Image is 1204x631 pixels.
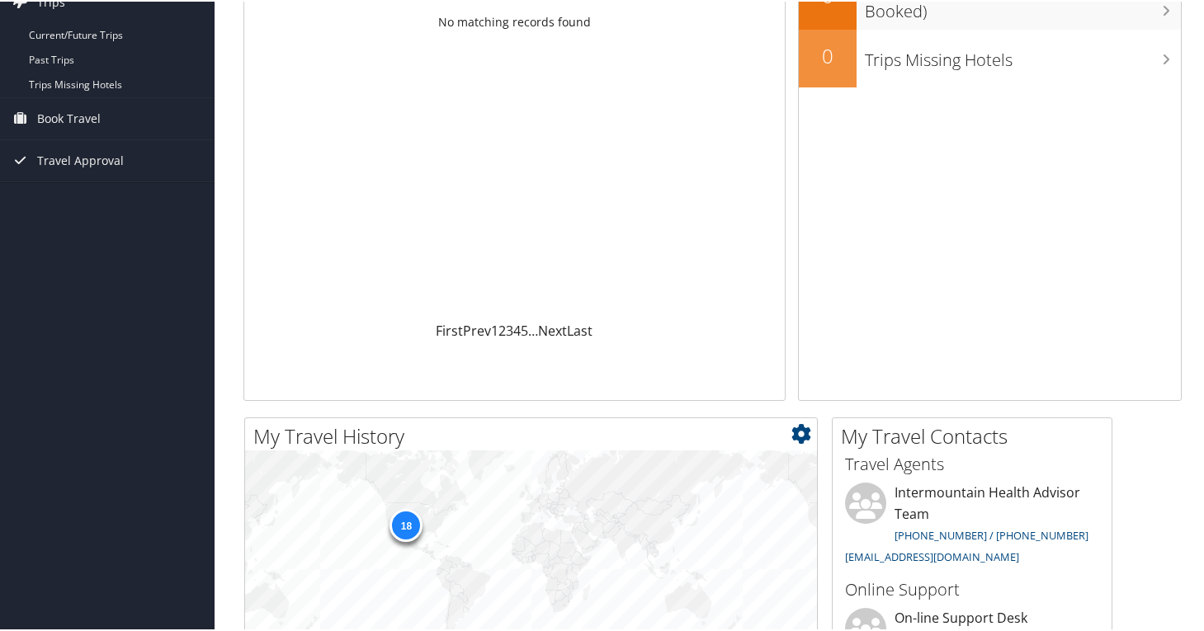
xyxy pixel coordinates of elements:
a: First [436,320,463,338]
a: 5 [521,320,528,338]
a: [EMAIL_ADDRESS][DOMAIN_NAME] [845,548,1019,563]
a: [PHONE_NUMBER] / [PHONE_NUMBER] [895,526,1088,541]
h3: Travel Agents [845,451,1099,474]
a: Last [567,320,593,338]
h2: My Travel History [253,421,817,449]
a: Prev [463,320,491,338]
h2: 0 [799,40,857,68]
span: Book Travel [37,97,101,138]
a: Next [538,320,567,338]
h3: Trips Missing Hotels [865,39,1181,70]
td: No matching records found [244,6,785,35]
a: 3 [506,320,513,338]
a: 4 [513,320,521,338]
span: … [528,320,538,338]
h2: My Travel Contacts [841,421,1112,449]
h3: Online Support [845,577,1099,600]
div: 18 [390,507,423,540]
a: 0Trips Missing Hotels [799,28,1181,86]
a: 2 [498,320,506,338]
li: Intermountain Health Advisor Team [837,481,1107,569]
span: Travel Approval [37,139,124,180]
a: 1 [491,320,498,338]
